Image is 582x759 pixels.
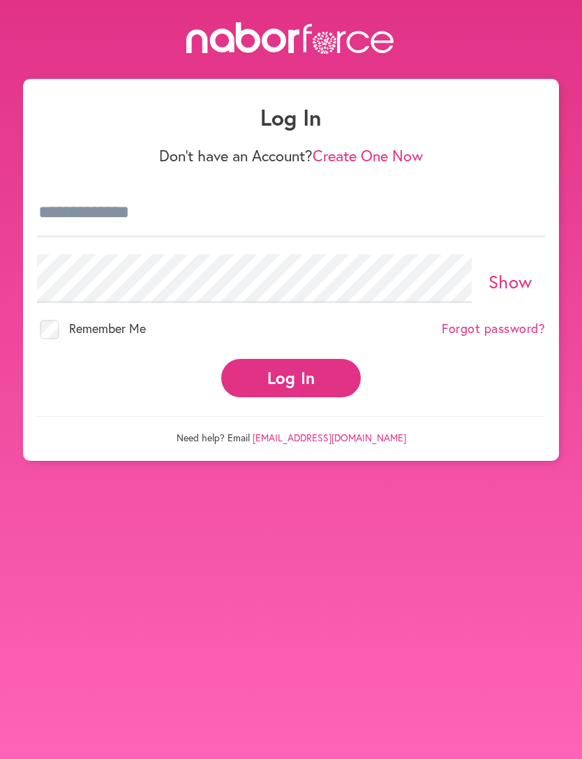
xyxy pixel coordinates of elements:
[488,270,532,293] a: Show
[442,321,545,337] a: Forgot password?
[253,431,406,444] a: [EMAIL_ADDRESS][DOMAIN_NAME]
[221,359,361,397] button: Log In
[37,416,545,444] p: Need help? Email
[37,104,545,131] h1: Log In
[313,145,423,165] a: Create One Now
[69,320,146,337] span: Remember Me
[37,147,545,165] p: Don't have an Account?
